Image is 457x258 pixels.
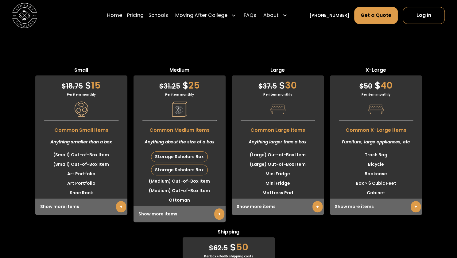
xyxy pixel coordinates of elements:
span: Common Medium Items [134,123,226,134]
span: 62.5 [209,243,228,253]
li: Mini Fridge [232,169,324,179]
span: Shipping [183,228,275,237]
div: Show more items [330,199,422,215]
div: Show more items [134,206,226,222]
span: $ [279,79,285,92]
li: (Medium) Out-of-Box Item [134,186,226,195]
a: + [116,201,126,212]
li: (Large) Out-of-Box Item [232,160,324,169]
span: 31.25 [159,82,180,91]
a: + [214,208,224,220]
li: (Medium) Out-of-Box Item [134,176,226,186]
img: Pricing Category Icon [172,101,187,117]
a: Schools [149,7,168,24]
div: Moving After College [175,12,227,19]
div: Storage Scholars Box [151,152,207,162]
li: Cabinet [330,188,422,198]
li: Mattress Pad [232,188,324,198]
span: Large [232,66,324,75]
span: $ [182,79,188,92]
span: $ [374,79,381,92]
span: $ [258,82,263,91]
div: Show more items [35,199,127,215]
img: Storage Scholars main logo [12,3,37,28]
span: $ [159,82,164,91]
div: About [263,12,279,19]
div: Per item monthly [35,92,127,97]
a: FAQs [243,7,256,24]
li: Mini Fridge [232,179,324,188]
img: Pricing Category Icon [270,101,285,117]
li: Box > 6 Cubic Feet [330,179,422,188]
div: Per item monthly [134,92,226,97]
span: X-Large [330,66,422,75]
div: 25 [134,75,226,92]
span: Common X-Large Items [330,123,422,134]
a: Pricing [127,7,144,24]
div: Furniture, large appliances, etc [330,134,422,150]
div: Anything smaller than a box [35,134,127,150]
li: Trash Bag [330,150,422,160]
span: Common Large Items [232,123,324,134]
li: Art Portfolio [35,179,127,188]
li: Bicycle [330,160,422,169]
li: Art Portfolio [35,169,127,179]
div: Per item monthly [330,92,422,97]
img: Pricing Category Icon [368,101,384,117]
div: Anything larger than a box [232,134,324,150]
div: About [261,7,290,24]
div: 30 [232,75,324,92]
div: Anything about the size of a box [134,134,226,150]
span: 37.5 [258,82,277,91]
span: Small [35,66,127,75]
div: Per item monthly [232,92,324,97]
div: 50 [183,237,275,254]
span: Medium [134,66,226,75]
span: $ [359,82,364,91]
span: $ [85,79,91,92]
li: Ottoman [134,195,226,205]
div: Moving After College [173,7,238,24]
span: $ [62,82,66,91]
div: 40 [330,75,422,92]
li: (Large) Out-of-Box Item [232,150,324,160]
div: Show more items [232,199,324,215]
a: Get a Quote [354,7,398,24]
div: Storage Scholars Box [151,165,207,175]
span: 18.75 [62,82,83,91]
a: Home [107,7,122,24]
li: (Small) Out-of-Box Item [35,150,127,160]
a: + [411,201,421,212]
li: Shoe Rack [35,188,127,198]
div: 15 [35,75,127,92]
li: (Small) Out-of-Box Item [35,160,127,169]
span: $ [209,243,213,253]
span: $ [230,241,236,254]
li: Bookcase [330,169,422,179]
span: Common Small Items [35,123,127,134]
img: Pricing Category Icon [74,101,89,117]
a: Log In [403,7,445,24]
a: [PHONE_NUMBER] [309,12,349,19]
a: home [12,3,37,28]
span: 50 [359,82,372,91]
a: + [312,201,323,212]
